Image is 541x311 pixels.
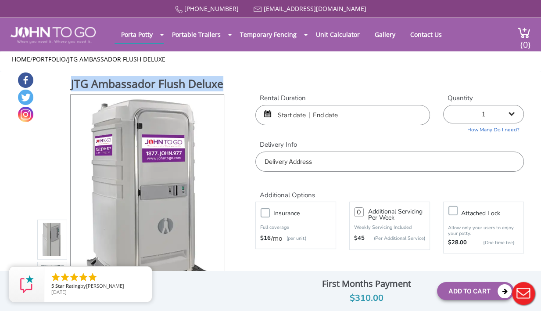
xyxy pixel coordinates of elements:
[255,105,430,125] input: Start date | End date
[87,272,98,282] li: 
[443,123,524,134] a: How Many Do I need?
[51,282,54,289] span: 5
[78,272,89,282] li: 
[255,140,524,149] label: Delivery Info
[437,282,514,300] button: Add To Cart
[282,234,306,243] p: (per unit)
[260,223,331,232] p: Full coverage
[520,32,530,51] span: (0)
[448,239,467,247] strong: $28.00
[255,152,524,172] input: Delivery Address
[55,282,80,289] span: Star Rating
[506,276,541,311] button: Live Chat
[175,6,183,13] img: Call
[471,239,515,247] p: {One time fee}
[368,26,402,43] a: Gallery
[18,107,33,122] a: Instagram
[354,234,365,243] strong: $45
[365,235,425,242] p: (Per Additional Service)
[71,76,225,94] h1: JTG Ambassador Flush Deluxe
[115,26,159,43] a: Porta Potty
[260,234,271,243] strong: $16
[255,94,430,103] label: Rental Duration
[165,26,227,43] a: Portable Trailers
[18,90,33,105] a: Twitter
[12,55,30,63] a: Home
[69,272,79,282] li: 
[86,282,124,289] span: [PERSON_NAME]
[32,55,66,63] a: Portfolio
[254,7,262,12] img: Mail
[184,4,239,13] a: [PHONE_NUMBER]
[448,225,519,236] p: Allow only your users to enjoy your potty.
[68,55,165,63] a: JTG Ambassador Flush Deluxe
[404,26,448,43] a: Contact Us
[302,291,431,305] div: $310.00
[12,55,529,64] ul: / /
[18,72,33,88] a: Facebook
[273,208,340,219] h3: Insurance
[233,26,303,43] a: Temporary Fencing
[517,27,530,39] img: cart a
[50,272,61,282] li: 
[60,272,70,282] li: 
[354,224,425,231] p: Weekly Servicing Included
[51,289,67,295] span: [DATE]
[51,283,145,289] span: by
[461,208,528,219] h3: Attached lock
[302,276,431,291] div: First Months Payment
[255,181,524,199] h2: Additional Options
[260,234,331,243] div: /mo
[82,95,213,302] img: Product
[443,94,524,103] label: Quantity
[11,27,95,43] img: JOHN to go
[368,209,425,221] h3: Additional Servicing Per Week
[18,275,36,293] img: Review Rating
[309,26,366,43] a: Unit Calculator
[264,4,366,13] a: [EMAIL_ADDRESS][DOMAIN_NAME]
[354,207,364,217] input: 0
